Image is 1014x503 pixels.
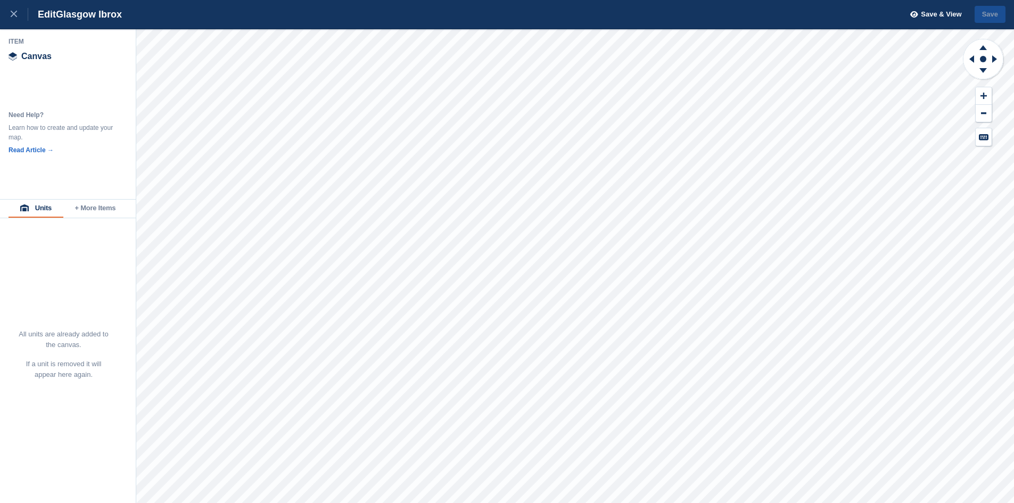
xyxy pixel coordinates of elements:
[976,87,992,105] button: Zoom In
[9,52,17,61] img: canvas-icn.9d1aba5b.svg
[976,128,992,146] button: Keyboard Shortcuts
[9,37,128,46] div: Item
[9,200,63,218] button: Units
[904,6,962,23] button: Save & View
[21,52,52,61] span: Canvas
[975,6,1005,23] button: Save
[18,359,109,380] p: If a unit is removed it will appear here again.
[921,9,961,20] span: Save & View
[28,8,122,21] div: Edit Glasgow Ibrox
[976,105,992,122] button: Zoom Out
[63,200,127,218] button: + More Items
[18,329,109,350] p: All units are already added to the canvas.
[9,146,54,154] a: Read Article →
[9,110,115,120] div: Need Help?
[9,123,115,142] div: Learn how to create and update your map.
